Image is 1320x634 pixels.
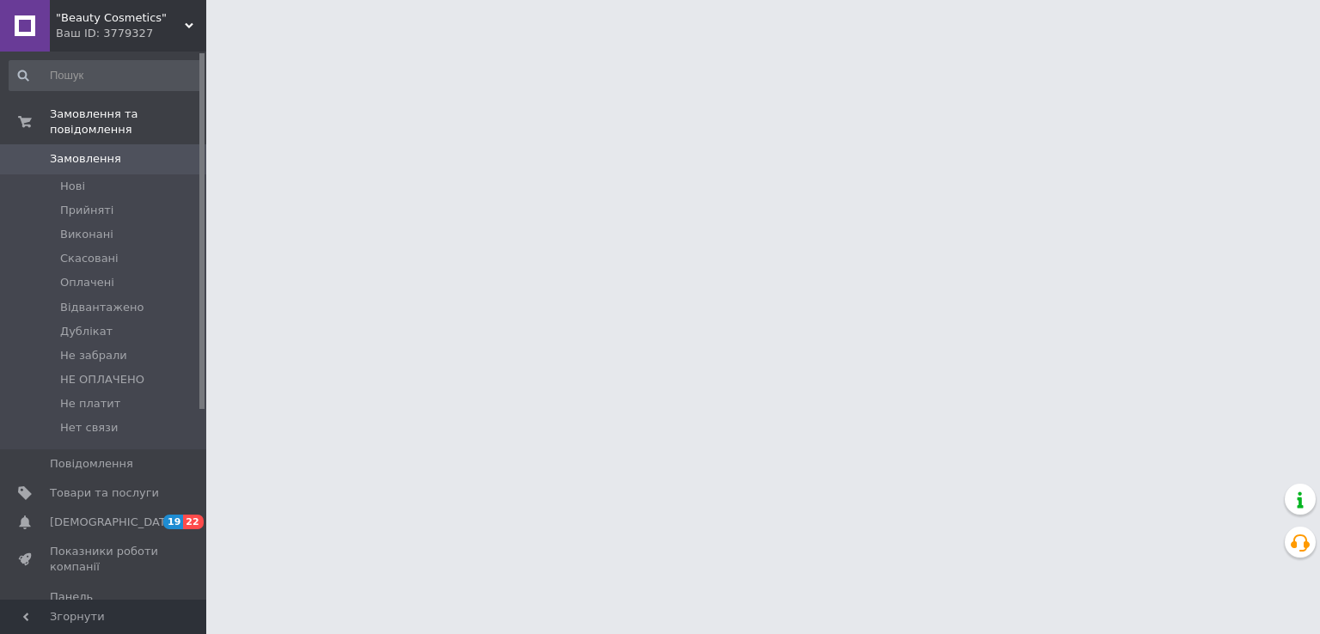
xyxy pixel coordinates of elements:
span: "Beauty Cosmetics" [56,10,185,26]
span: Виконані [60,227,113,242]
input: Пошук [9,60,203,91]
span: Нет связи [60,420,118,436]
span: Панель управління [50,589,159,620]
span: Не платит [60,396,120,411]
span: Не забрали [60,348,127,363]
span: 22 [183,515,203,529]
span: Прийняті [60,203,113,218]
span: Замовлення [50,151,121,167]
span: 19 [163,515,183,529]
div: Ваш ID: 3779327 [56,26,206,41]
span: Відвантажено [60,300,144,315]
span: Замовлення та повідомлення [50,107,206,137]
span: Нові [60,179,85,194]
span: Повідомлення [50,456,133,472]
span: Показники роботи компанії [50,544,159,575]
span: Скасовані [60,251,119,266]
span: Оплачені [60,275,114,290]
span: Товари та послуги [50,485,159,501]
span: Дублікат [60,324,113,339]
span: НЕ ОПЛАЧЕНО [60,372,144,387]
span: [DEMOGRAPHIC_DATA] [50,515,177,530]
